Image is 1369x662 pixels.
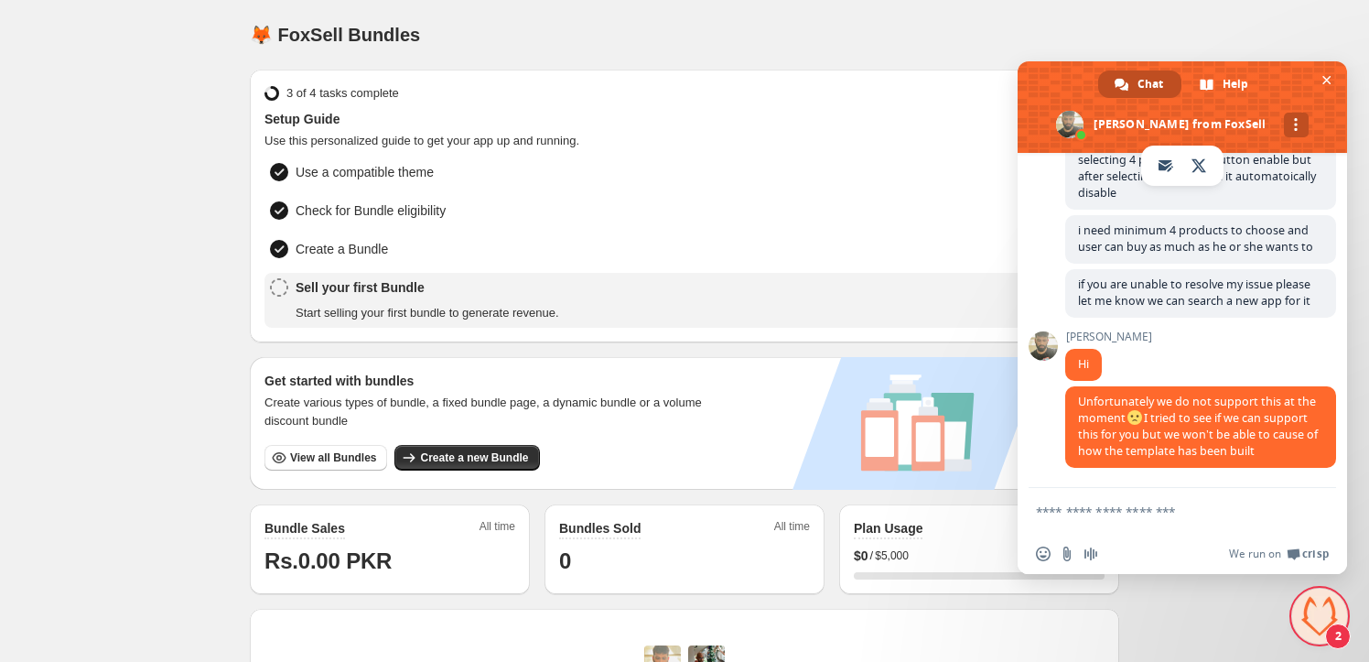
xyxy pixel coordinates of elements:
span: Send a file [1060,547,1074,561]
h1: 0 [559,547,810,576]
div: / [854,547,1105,565]
a: Chat [1098,71,1181,98]
span: Help [1223,71,1248,98]
a: Help [1183,71,1267,98]
h2: Bundles Sold [559,519,641,537]
span: Insert an emoji [1036,547,1051,561]
h2: Plan Usage [854,519,922,537]
span: Crisp [1302,547,1329,561]
span: Close chat [1317,71,1336,90]
span: $5,000 [875,548,909,563]
span: Chat [1137,71,1163,98]
button: Create a new Bundle [394,445,539,471]
span: Hi [1078,356,1089,372]
span: Audio message [1083,547,1098,561]
a: email [1149,149,1182,182]
span: Unfortunately we do not support this at the moment I tried to see if we can support this for you ... [1078,394,1318,459]
span: Start selling your first bundle to generate revenue. [296,304,559,322]
span: Create various types of bundle, a fixed bundle page, a dynamic bundle or a volume discount bundle [264,394,719,430]
a: twitter [1182,149,1215,182]
span: All time [480,519,515,539]
h1: 🦊 FoxSell Bundles [250,24,420,46]
span: Sell your first Bundle [296,278,559,297]
span: [PERSON_NAME] [1065,331,1152,343]
span: View all Bundles [290,450,376,465]
textarea: Compose your message... [1036,488,1292,534]
span: All time [774,519,810,539]
span: Create a Bundle [296,240,388,258]
span: Use a compatible theme [296,163,434,181]
span: 2 [1325,624,1351,649]
h1: Rs.0.00 PKR [264,547,515,576]
span: Setup Guide [264,110,1105,128]
a: We run onCrisp [1229,547,1329,561]
a: Close chat [1292,589,1347,644]
h2: Bundle Sales [264,519,345,537]
button: View all Bundles [264,445,387,471]
span: Use this personalized guide to get your app up and running. [264,132,1105,150]
span: Check for Bundle eligibility [296,201,446,220]
span: 3 of 4 tasks complete [286,84,399,103]
span: if you are unable to resolve my issue please let me know we can search a new app for it [1078,277,1310,309]
span: Create a new Bundle [420,450,528,465]
span: i need minimum 4 products to choose and user can buy as much as he or she wants to [1078,222,1313,255]
span: $ 0 [854,547,868,565]
h3: Get started with bundles [264,372,719,390]
span: We run on [1229,547,1281,561]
